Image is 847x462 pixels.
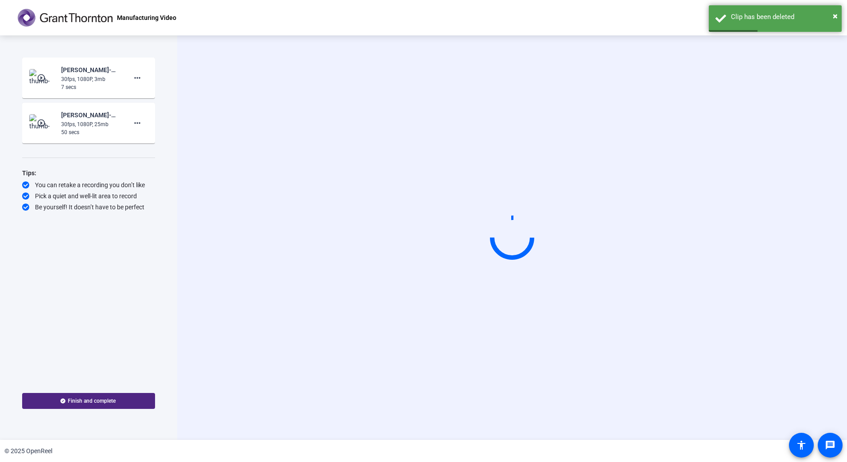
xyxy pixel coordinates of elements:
div: [PERSON_NAME]-Manufacturing Day Content-Manufacturing Video-1757607368225-webcam [61,65,120,75]
div: You can retake a recording you don’t like [22,181,155,189]
img: thumb-nail [29,114,55,132]
div: [PERSON_NAME]-Manufacturing Day Content-Manufacturing Video-1757607121563-webcam [61,110,120,120]
div: 7 secs [61,83,120,91]
mat-icon: more_horiz [132,118,143,128]
img: thumb-nail [29,69,55,87]
button: Finish and complete [22,393,155,409]
div: 30fps, 1080P, 25mb [61,120,120,128]
div: 50 secs [61,128,120,136]
div: © 2025 OpenReel [4,447,52,456]
mat-icon: accessibility [796,440,807,450]
img: OpenReel logo [18,9,113,27]
div: Tips: [22,168,155,178]
div: Be yourself! It doesn’t have to be perfect [22,203,155,212]
mat-icon: more_horiz [132,73,143,83]
span: × [833,11,838,21]
button: Close [833,9,838,23]
div: Pick a quiet and well-lit area to record [22,192,155,200]
div: 30fps, 1080P, 3mb [61,75,120,83]
p: Manufacturing Video [117,12,176,23]
mat-icon: message [825,440,835,450]
mat-icon: play_circle_outline [37,119,47,127]
mat-icon: play_circle_outline [37,73,47,82]
div: Clip has been deleted [731,12,835,22]
span: Finish and complete [68,397,116,404]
